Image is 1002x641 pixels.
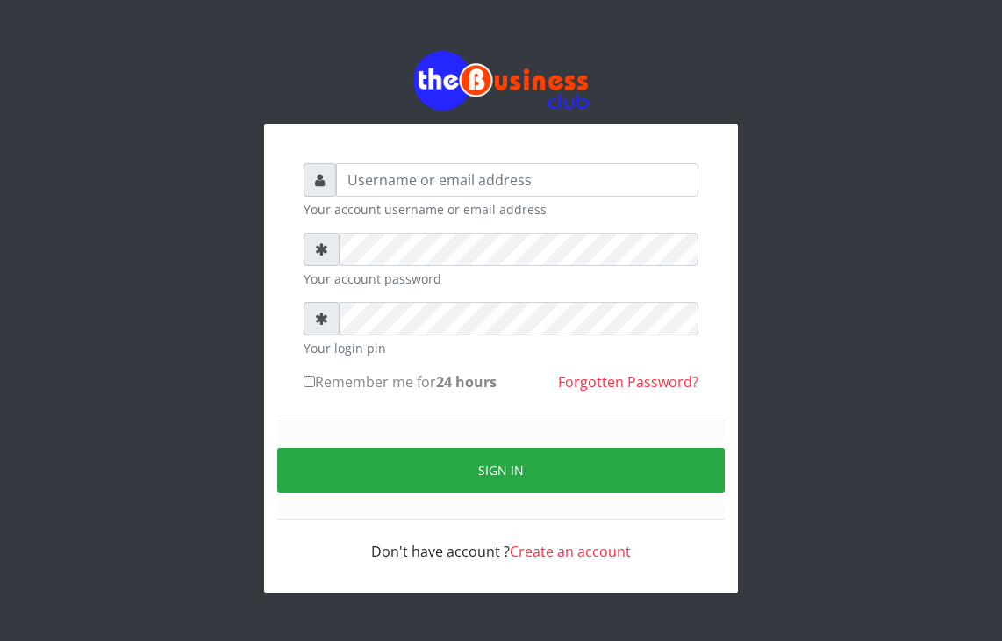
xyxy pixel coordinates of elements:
small: Your login pin [304,339,698,357]
input: Username or email address [336,163,698,197]
b: 24 hours [436,372,497,392]
div: Don't have account ? [304,520,698,562]
input: Remember me for24 hours [304,376,315,387]
small: Your account username or email address [304,200,698,219]
label: Remember me for [304,371,497,393]
button: Sign in [277,448,725,493]
small: Your account password [304,270,698,288]
a: Create an account [510,542,631,561]
a: Forgotten Password? [558,372,698,392]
